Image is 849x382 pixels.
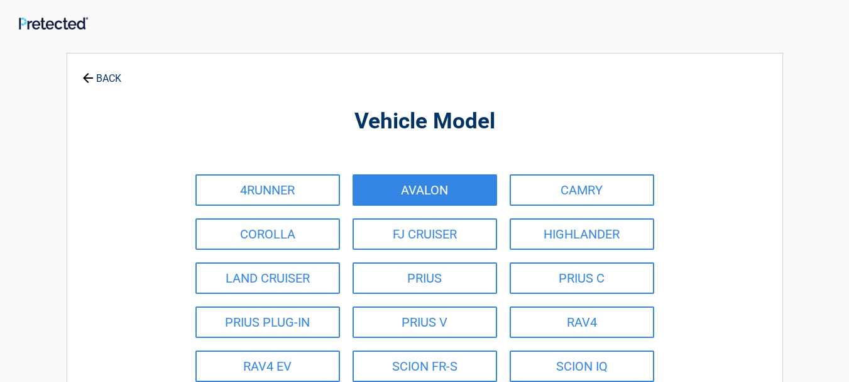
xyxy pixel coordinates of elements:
[353,218,497,250] a: FJ CRUISER
[353,174,497,206] a: AVALON
[195,218,340,250] a: COROLLA
[195,306,340,338] a: PRIUS PLUG-IN
[353,262,497,294] a: PRIUS
[510,306,654,338] a: RAV4
[510,262,654,294] a: PRIUS C
[80,62,124,84] a: BACK
[510,174,654,206] a: CAMRY
[195,262,340,294] a: LAND CRUISER
[19,17,88,30] img: Main Logo
[136,107,713,137] h2: Vehicle Model
[353,351,497,382] a: SCION FR-S
[195,351,340,382] a: RAV4 EV
[353,306,497,338] a: PRIUS V
[510,218,654,250] a: HIGHLANDER
[195,174,340,206] a: 4RUNNER
[510,351,654,382] a: SCION IQ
